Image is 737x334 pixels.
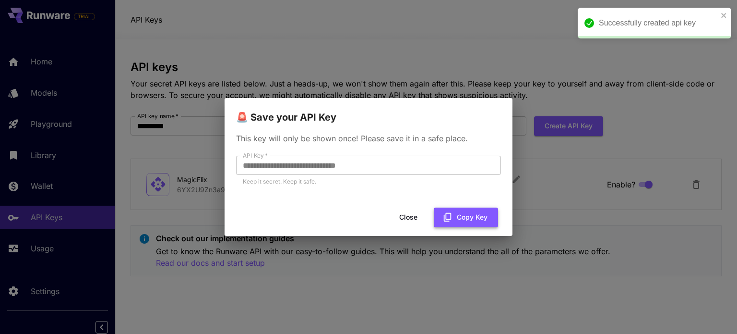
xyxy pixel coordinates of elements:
p: This key will only be shown once! Please save it in a safe place. [236,133,501,144]
button: Close [387,208,430,227]
div: Successfully created api key [599,17,718,29]
label: API Key [243,151,268,160]
p: Keep it secret. Keep it safe. [243,177,494,186]
button: Copy Key [434,208,498,227]
button: close [721,12,727,19]
h2: 🚨 Save your API Key [225,98,512,125]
